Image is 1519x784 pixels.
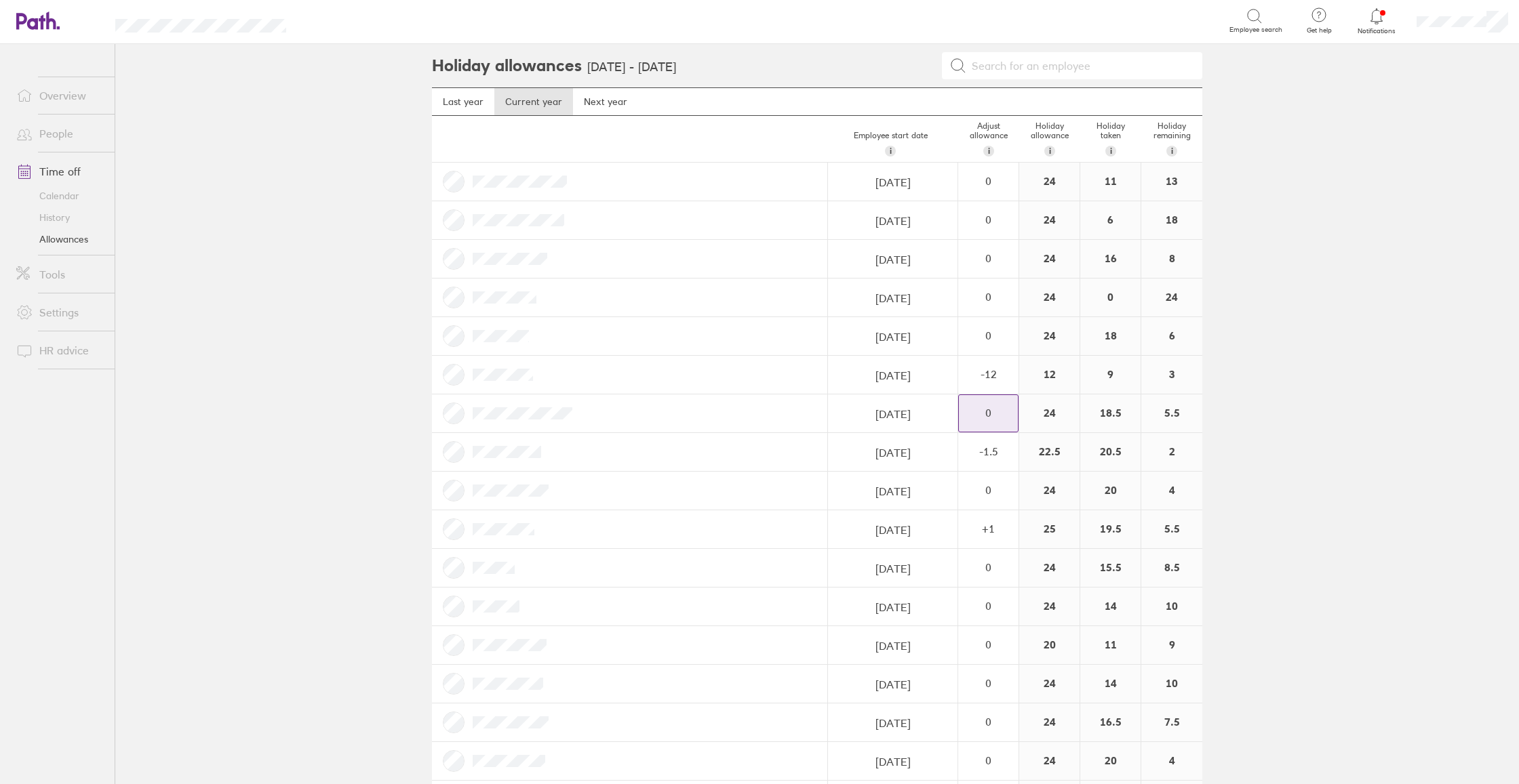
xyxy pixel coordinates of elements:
a: Settings [5,299,115,326]
div: 2 [1141,433,1202,471]
input: dd/mm/yyyy [829,241,957,278]
div: 0 [1080,278,1141,316]
div: 13 [1141,163,1202,201]
div: 0 [959,484,1018,496]
div: 24 [1019,317,1080,355]
div: 24 [1019,240,1080,278]
a: Notifications [1355,7,1399,35]
a: Last year [432,88,494,115]
div: 24 [1019,742,1080,780]
span: i [1171,146,1173,157]
div: 20 [1080,742,1141,780]
div: 0 [959,213,1018,226]
a: Calendar [5,185,115,207]
a: Overview [5,82,115,109]
div: 15.5 [1080,549,1141,587]
div: 16 [1080,240,1141,278]
div: 24 [1019,703,1080,741]
span: Get help [1297,26,1341,35]
div: 0 [959,716,1018,728]
div: 5.5 [1141,394,1202,432]
div: 0 [959,329,1018,342]
div: 11 [1080,163,1141,201]
div: 3 [1141,356,1202,394]
span: Employee search [1229,26,1282,34]
div: 0 [959,291,1018,303]
div: Search [323,14,357,26]
h2: Holiday allowances [432,44,582,87]
input: dd/mm/yyyy [829,588,957,626]
div: 14 [1080,587,1141,625]
div: 0 [959,638,1018,651]
input: dd/mm/yyyy [829,202,957,240]
div: Holiday remaining [1141,116,1202,162]
a: People [5,120,115,147]
span: i [988,146,990,157]
div: 10 [1141,587,1202,625]
div: 24 [1019,278,1080,316]
div: 8.5 [1141,549,1202,587]
div: 10 [1141,665,1202,703]
div: 22.5 [1019,433,1080,471]
div: -1.5 [959,445,1018,457]
div: 25 [1019,510,1080,548]
div: Employee start date [823,125,958,162]
div: 16.5 [1080,703,1141,741]
div: 18 [1141,201,1202,239]
input: dd/mm/yyyy [829,743,957,781]
div: 0 [959,677,1018,689]
div: Holiday taken [1080,116,1141,162]
div: Holiday allowance [1019,116,1080,162]
div: 6 [1141,317,1202,355]
div: 6 [1080,201,1141,239]
a: History [5,207,115,228]
h3: [DATE] - [DATE] [587,60,676,75]
div: 4 [1141,742,1202,780]
input: dd/mm/yyyy [829,318,957,356]
div: 18.5 [1080,394,1141,432]
div: Adjust allowance [958,116,1019,162]
input: dd/mm/yyyy [829,472,957,510]
div: 24 [1019,163,1080,201]
div: 0 [959,600,1018,612]
input: dd/mm/yyyy [829,395,957,433]
div: 20.5 [1080,433,1141,471]
input: dd/mm/yyyy [829,434,957,472]
span: i [1049,146,1051,157]
div: 5.5 [1141,510,1202,548]
a: Tools [5,261,115,288]
div: 0 [959,407,1018,419]
span: Notifications [1355,27,1399,35]
div: 20 [1019,626,1080,664]
input: dd/mm/yyyy [829,511,957,549]
div: 8 [1141,240,1202,278]
div: 9 [1141,626,1202,664]
input: dd/mm/yyyy [829,356,957,394]
div: 0 [959,252,1018,264]
a: Time off [5,158,115,185]
div: 20 [1080,472,1141,510]
div: 0 [959,754,1018,766]
input: Search for an employee [966,53,1194,79]
div: 24 [1019,587,1080,625]
div: 7.5 [1141,703,1202,741]
div: 11 [1080,626,1141,664]
a: Allowances [5,228,115,250]
div: 4 [1141,472,1202,510]
div: 24 [1019,472,1080,510]
div: 18 [1080,317,1141,355]
input: dd/mm/yyyy [829,627,957,665]
span: i [1110,146,1112,157]
input: dd/mm/yyyy [829,665,957,703]
div: 12 [1019,356,1080,394]
input: dd/mm/yyyy [829,279,957,317]
div: + 1 [959,522,1018,535]
div: 14 [1080,665,1141,703]
span: i [890,146,892,157]
div: 24 [1019,201,1080,239]
div: -12 [959,368,1018,380]
input: dd/mm/yyyy [829,704,957,742]
a: HR advice [5,337,115,364]
div: 0 [959,561,1018,573]
div: 24 [1141,278,1202,316]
